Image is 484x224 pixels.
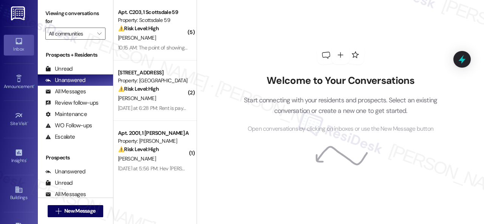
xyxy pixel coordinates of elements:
div: WO Follow-ups [45,122,92,130]
label: Viewing conversations for [45,8,105,28]
div: Unanswered [45,76,85,84]
div: Property: [PERSON_NAME] [118,137,188,145]
div: Unread [45,65,73,73]
span: • [27,120,28,125]
div: Maintenance [45,110,87,118]
a: Buildings [4,183,34,204]
div: All Messages [45,88,86,96]
a: Insights • [4,146,34,167]
div: Unread [45,179,73,187]
div: Apt. C203, 1 Scottsdale 59 [118,8,188,16]
div: Property: Scottsdale 59 [118,16,188,24]
input: All communities [49,28,93,40]
button: New Message [48,205,104,217]
h2: Welcome to Your Conversations [233,75,449,87]
a: Inbox [4,35,34,55]
div: Prospects [38,154,113,162]
div: [DATE] at 5:56 PM: Hey [PERSON_NAME]'m going to be a little late this month unfortunately but I a... [118,165,441,172]
a: Site Visit • [4,109,34,130]
img: ResiDesk Logo [11,6,26,20]
div: Apt. 2001, 1 [PERSON_NAME] Apts LLC [118,129,188,137]
span: • [26,157,27,162]
span: Open conversations by clicking on inboxes or use the New Message button [248,124,433,134]
div: Unanswered [45,168,85,176]
div: Escalate [45,133,75,141]
span: • [34,83,35,88]
i:  [97,31,101,37]
span: [PERSON_NAME] [118,155,156,162]
span: [PERSON_NAME] [118,95,156,102]
span: [PERSON_NAME] [118,34,156,41]
span: New Message [64,207,95,215]
div: Prospects + Residents [38,51,113,59]
div: 10:15 AM: The point of showing you the gate filth is that everyone who touches this puts their ha... [118,44,433,51]
strong: ⚠️ Risk Level: High [118,85,159,92]
strong: ⚠️ Risk Level: High [118,25,159,32]
div: [DATE] at 6:28 PM: Rent is payed! The half from flex at least [118,105,247,111]
div: Property: [GEOGRAPHIC_DATA] [118,77,188,85]
div: Review follow-ups [45,99,98,107]
i:  [56,208,61,214]
p: Start connecting with your residents and prospects. Select an existing conversation or create a n... [233,95,449,116]
div: All Messages [45,190,86,198]
div: [STREET_ADDRESS] [118,69,188,77]
strong: ⚠️ Risk Level: High [118,146,159,153]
